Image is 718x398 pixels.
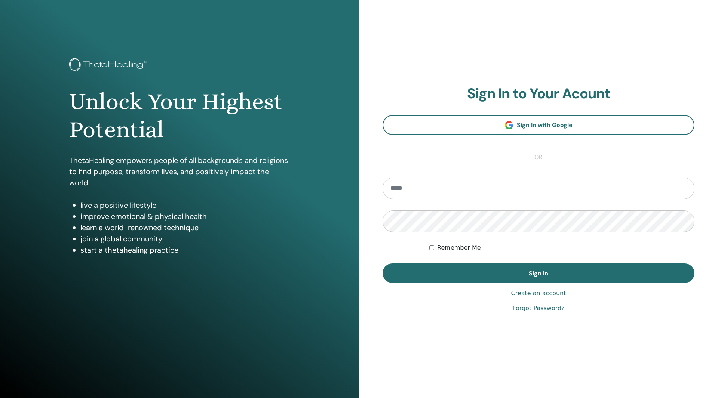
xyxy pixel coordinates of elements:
[529,269,548,277] span: Sign In
[383,263,694,283] button: Sign In
[383,115,694,135] a: Sign In with Google
[531,153,546,162] span: or
[69,155,290,188] p: ThetaHealing empowers people of all backgrounds and religions to find purpose, transform lives, a...
[383,85,694,102] h2: Sign In to Your Acount
[517,121,573,129] span: Sign In with Google
[512,304,564,313] a: Forgot Password?
[437,243,481,252] label: Remember Me
[80,222,290,233] li: learn a world-renowned technique
[80,200,290,211] li: live a positive lifestyle
[511,289,566,298] a: Create an account
[80,233,290,244] li: join a global community
[429,243,694,252] div: Keep me authenticated indefinitely or until I manually logout
[80,244,290,256] li: start a thetahealing practice
[80,211,290,222] li: improve emotional & physical health
[69,88,290,144] h1: Unlock Your Highest Potential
